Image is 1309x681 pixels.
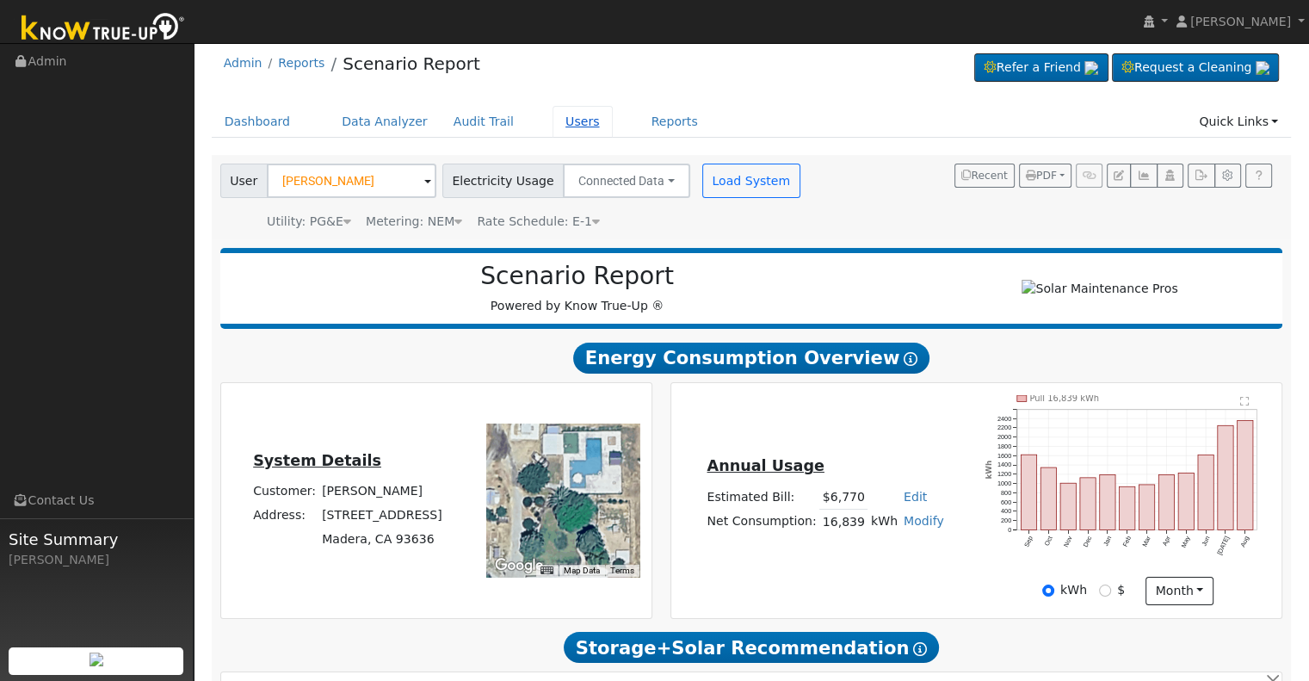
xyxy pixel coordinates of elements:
u: Annual Usage [707,457,824,474]
button: PDF [1019,164,1071,188]
input: kWh [1042,585,1054,597]
rect: onclick="" [1178,473,1194,529]
text: Aug [1239,535,1251,548]
a: Help Link [1245,164,1272,188]
button: Connected Data [563,164,690,198]
button: Multi-Series Graph [1130,164,1157,188]
rect: onclick="" [1158,474,1174,529]
text: May [1180,535,1192,549]
button: Load System [702,164,800,198]
span: Storage+Solar Recommendation [564,632,939,663]
text: 2000 [997,433,1011,441]
img: retrieve [1256,61,1269,75]
rect: onclick="" [1218,425,1233,529]
td: $6,770 [819,485,868,510]
text: 2200 [997,424,1011,431]
a: Terms (opens in new tab) [610,566,634,575]
button: Export Interval Data [1188,164,1214,188]
text: Feb [1121,535,1133,548]
text: Apr [1161,535,1172,548]
a: Dashboard [212,106,304,138]
text: 200 [1001,517,1011,524]
td: Customer: [250,480,319,504]
a: Users [553,106,613,138]
button: Map Data [564,565,600,577]
text: Jun [1200,535,1211,548]
span: Electricity Usage [442,164,564,198]
div: Powered by Know True-Up ® [229,262,926,315]
td: [STREET_ADDRESS] [319,504,446,528]
rect: onclick="" [1040,467,1056,529]
div: Utility: PG&E [267,213,351,231]
button: Login As [1157,164,1183,188]
td: [PERSON_NAME] [319,480,446,504]
button: Settings [1214,164,1241,188]
a: Refer a Friend [974,53,1108,83]
rect: onclick="" [1198,455,1213,529]
span: PDF [1026,170,1057,182]
td: Address: [250,504,319,528]
button: Edit User [1107,164,1131,188]
button: Recent [954,164,1015,188]
text: 1000 [997,480,1011,487]
input: $ [1099,585,1111,597]
td: 16,839 [819,510,868,535]
text: kWh [985,461,994,480]
rect: onclick="" [1021,455,1036,529]
td: Net Consumption: [704,510,819,535]
a: Request a Cleaning [1112,53,1279,83]
text: Oct [1043,535,1054,547]
a: Edit [904,490,927,504]
a: Modify [904,514,944,528]
text: 2400 [997,414,1011,422]
a: Audit Trail [441,106,527,138]
div: Metering: NEM [366,213,462,231]
td: Madera, CA 93636 [319,528,446,552]
button: month [1145,577,1213,606]
text: Dec [1082,535,1094,548]
span: Site Summary [9,528,184,551]
a: Reports [278,56,324,70]
text: Mar [1141,535,1153,548]
text: 1200 [997,470,1011,478]
text: [DATE] [1216,535,1232,556]
text: Nov [1062,535,1074,548]
rect: onclick="" [1238,420,1253,529]
rect: onclick="" [1100,474,1115,529]
rect: onclick="" [1139,485,1155,530]
a: Open this area in Google Maps (opens a new window) [491,554,547,577]
span: Alias: HE1 [477,214,600,228]
div: [PERSON_NAME] [9,551,184,569]
text: 1600 [997,452,1011,460]
text: 0 [1008,526,1011,534]
rect: onclick="" [1080,478,1096,530]
a: Quick Links [1186,106,1291,138]
img: Know True-Up [13,9,194,48]
text: 400 [1001,507,1011,515]
td: kWh [868,510,900,535]
i: Show Help [904,352,917,366]
h2: Scenario Report [238,262,917,291]
label: $ [1117,581,1125,599]
a: Scenario Report [343,53,480,74]
u: System Details [253,452,381,469]
rect: onclick="" [1060,483,1076,529]
i: Show Help [913,642,927,656]
text: 1400 [997,461,1011,468]
text: 1800 [997,443,1011,450]
button: Keyboard shortcuts [540,565,553,577]
span: Energy Consumption Overview [573,343,929,374]
span: [PERSON_NAME] [1190,15,1291,28]
text: 600 [1001,498,1011,506]
img: Solar Maintenance Pros [1022,280,1177,298]
rect: onclick="" [1120,486,1135,529]
td: Estimated Bill: [704,485,819,510]
img: retrieve [90,653,103,666]
a: Data Analyzer [329,106,441,138]
img: Google [491,554,547,577]
text:  [1240,396,1250,406]
input: Select a User [267,164,436,198]
text: Jan [1102,535,1113,548]
text: 800 [1001,489,1011,497]
a: Reports [639,106,711,138]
